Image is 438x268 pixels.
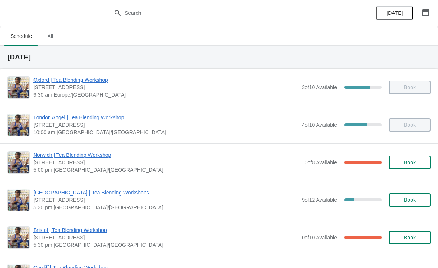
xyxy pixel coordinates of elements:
[376,6,413,20] button: [DATE]
[302,197,337,203] span: 9 of 12 Available
[33,91,298,99] span: 9:30 am Europe/[GEOGRAPHIC_DATA]
[33,189,298,196] span: [GEOGRAPHIC_DATA] | Tea Blending Workshops
[302,122,337,128] span: 4 of 10 Available
[33,159,301,166] span: [STREET_ADDRESS]
[33,129,298,136] span: 10:00 am [GEOGRAPHIC_DATA]/[GEOGRAPHIC_DATA]
[305,159,337,165] span: 0 of 8 Available
[8,152,29,173] img: Norwich | Tea Blending Workshop | 9 Back Of The Inns, Norwich NR2 1PT, UK | 5:00 pm Europe/London
[33,114,298,121] span: London Angel | Tea Blending Workshop
[33,166,301,174] span: 5:00 pm [GEOGRAPHIC_DATA]/[GEOGRAPHIC_DATA]
[124,6,328,20] input: Search
[33,196,298,204] span: [STREET_ADDRESS]
[7,54,431,61] h2: [DATE]
[389,231,431,244] button: Book
[404,235,416,240] span: Book
[8,227,29,248] img: Bristol | Tea Blending Workshop | 73 Park Street, Bristol, BS1 5PB | 5:30 pm Europe/London
[33,151,301,159] span: Norwich | Tea Blending Workshop
[389,156,431,169] button: Book
[4,29,38,43] span: Schedule
[33,226,298,234] span: Bristol | Tea Blending Workshop
[8,189,29,211] img: Glasgow | Tea Blending Workshops | 215 Byres Road, Glasgow G12 8UD, UK | 5:30 pm Europe/London
[33,204,298,211] span: 5:30 pm [GEOGRAPHIC_DATA]/[GEOGRAPHIC_DATA]
[8,114,29,136] img: London Angel | Tea Blending Workshop | 26 Camden Passage, The Angel, London N1 8ED, UK | 10:00 am...
[386,10,403,16] span: [DATE]
[41,29,59,43] span: All
[33,234,298,241] span: [STREET_ADDRESS]
[33,84,298,91] span: [STREET_ADDRESS]
[33,121,298,129] span: [STREET_ADDRESS]
[389,193,431,207] button: Book
[302,235,337,240] span: 0 of 10 Available
[302,84,337,90] span: 3 of 10 Available
[404,197,416,203] span: Book
[33,241,298,249] span: 5:30 pm [GEOGRAPHIC_DATA]/[GEOGRAPHIC_DATA]
[8,77,29,98] img: Oxford | Tea Blending Workshop | 23 High Street, Oxford, OX1 4AH | 9:30 am Europe/London
[404,159,416,165] span: Book
[33,76,298,84] span: Oxford | Tea Blending Workshop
